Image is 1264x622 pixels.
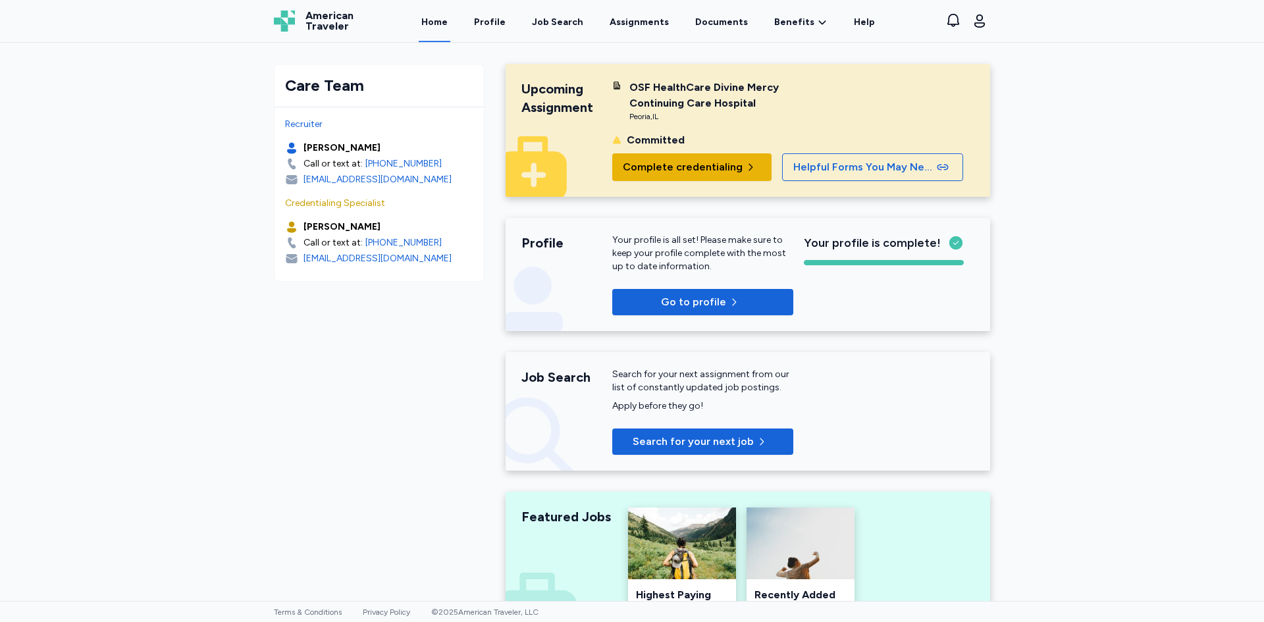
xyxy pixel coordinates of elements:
div: Featured Jobs [521,507,612,526]
div: Credentialing Specialist [285,197,473,210]
button: Helpful Forms You May Need [782,153,963,181]
a: Terms & Conditions [274,608,342,617]
a: Privacy Policy [363,608,410,617]
div: OSF HealthCare Divine Mercy Continuing Care Hospital [629,80,793,111]
div: [EMAIL_ADDRESS][DOMAIN_NAME] [303,173,452,186]
p: Your profile is all set! Please make sure to keep your profile complete with the most up to date ... [612,234,793,273]
div: [PERSON_NAME] [303,142,381,155]
div: Call or text at: [303,157,363,170]
span: Your profile is complete! [804,234,941,252]
div: Committed [627,132,685,148]
img: Logo [274,11,295,32]
div: Highest Paying [636,587,728,603]
div: Call or text at: [303,236,363,249]
button: Go to profile [612,289,793,315]
div: Apply before they go! [612,400,793,413]
button: Complete credentialing [612,153,772,181]
div: Upcoming Assignment [521,80,612,117]
span: © 2025 American Traveler, LLC [431,608,539,617]
div: Care Team [285,75,473,96]
div: [EMAIL_ADDRESS][DOMAIN_NAME] [303,252,452,265]
div: [PERSON_NAME] [303,220,381,234]
a: [PHONE_NUMBER] [365,236,442,249]
div: Search for your next assignment from our list of constantly updated job postings. [612,368,793,394]
div: Job Search [532,16,583,29]
button: Search for your next job [612,428,793,455]
a: Home [419,1,450,42]
div: Job Search [521,368,612,386]
a: Benefits [774,16,828,29]
div: Recruiter [285,118,473,131]
a: [PHONE_NUMBER] [365,157,442,170]
div: Peoria , IL [629,111,793,122]
img: Recently Added [747,507,855,579]
span: American Traveler [305,11,354,32]
span: Benefits [774,16,814,29]
img: Highest Paying [628,507,736,579]
span: Helpful Forms You May Need [793,159,934,175]
div: Recently Added [754,587,847,603]
div: Profile [521,234,612,252]
p: Go to profile [661,294,726,310]
span: Search for your next job [633,434,754,450]
span: Complete credentialing [623,159,743,175]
